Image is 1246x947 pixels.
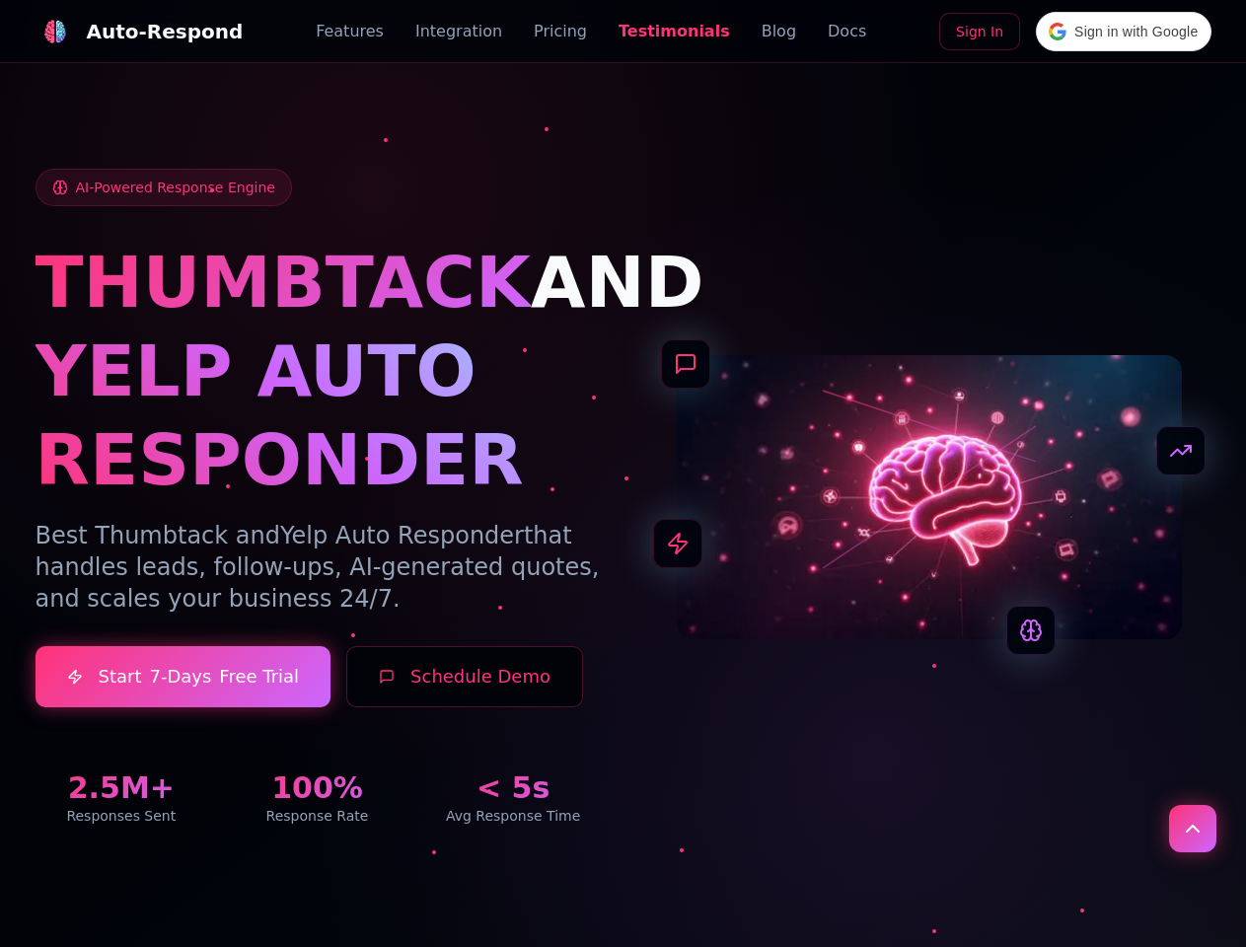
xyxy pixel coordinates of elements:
div: Response Rate [231,806,403,826]
div: Responses Sent [36,806,208,826]
a: Docs [828,20,866,43]
span: AND [531,241,704,324]
a: Pricing [534,20,587,43]
div: 100% [231,770,403,806]
a: Blog [762,20,796,43]
h1: YELP AUTO RESPONDER [36,327,600,504]
a: Sign In [939,13,1020,50]
button: Schedule Demo [346,646,583,707]
span: AI-Powered Response Engine [76,178,275,197]
div: 2.5M+ [36,770,208,806]
div: Avg Response Time [427,806,600,826]
span: 7-Days [149,663,211,691]
button: Scroll to top [1169,805,1216,852]
a: Integration [415,20,502,43]
img: AI Neural Network Brain [677,355,1182,639]
a: Auto-Respond [36,12,244,51]
img: logo.svg [42,20,66,43]
a: Features [316,20,384,43]
div: Sign in with Google [1036,12,1210,51]
div: Auto-Respond [87,18,244,45]
p: Best Thumbtack and that handles leads, follow-ups, AI-generated quotes, and scales your business ... [36,520,600,615]
a: Start7-DaysFree Trial [36,646,331,707]
a: Testimonials [619,20,730,43]
span: Yelp Auto Responder [280,522,524,549]
div: < 5s [427,770,600,806]
span: Sign in with Google [1074,22,1198,42]
span: THUMBTACK [36,241,531,324]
